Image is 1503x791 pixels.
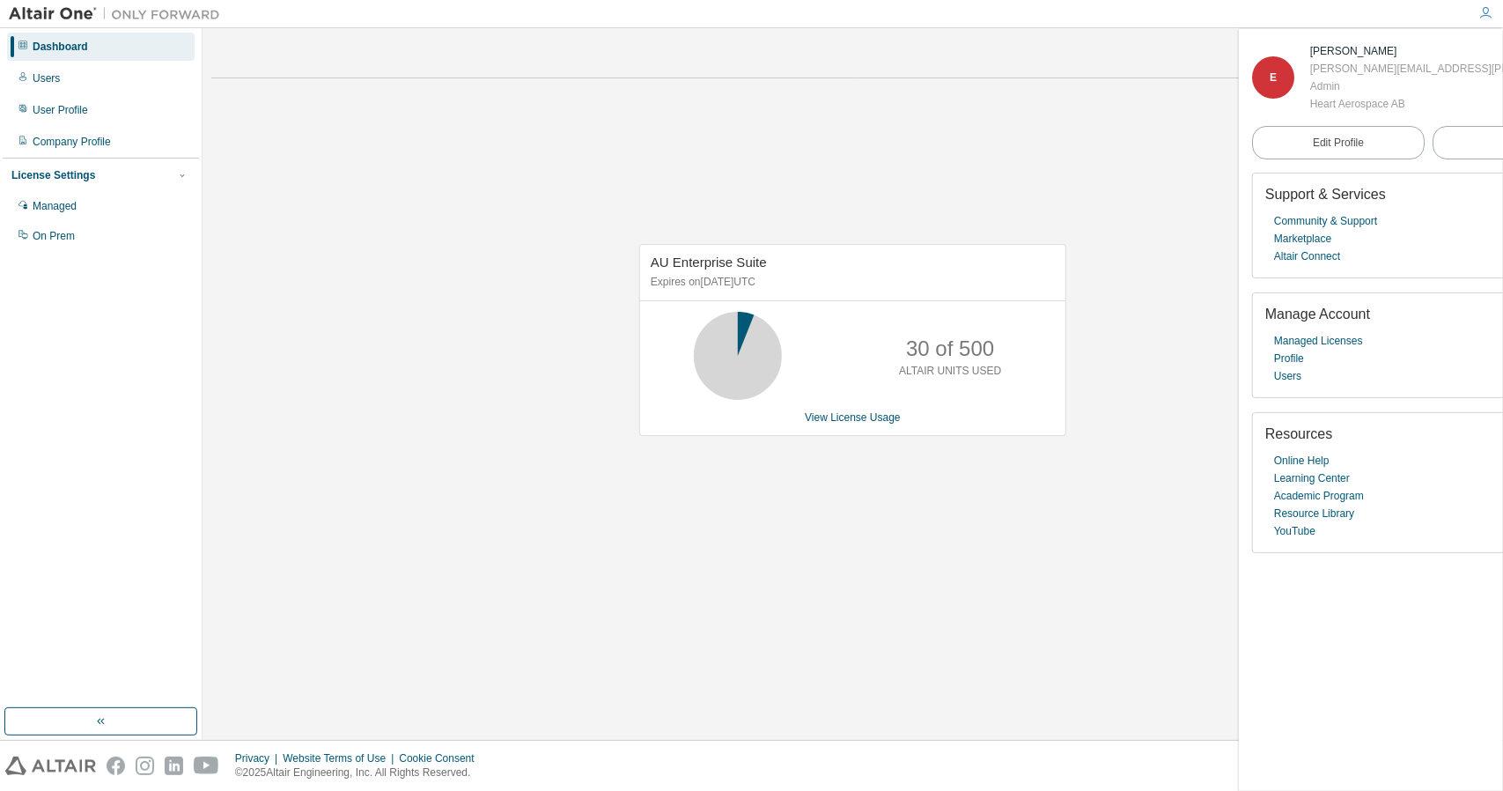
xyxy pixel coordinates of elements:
a: Altair Connect [1274,248,1340,265]
div: Dashboard [33,40,88,54]
a: Academic Program [1274,487,1364,505]
p: Expires on [DATE] UTC [651,275,1050,290]
a: View License Usage [805,411,901,424]
span: Manage Account [1265,307,1370,322]
div: Managed [33,199,77,213]
p: © 2025 Altair Engineering, Inc. All Rights Reserved. [235,765,485,780]
a: Profile [1274,350,1304,367]
div: Cookie Consent [399,751,484,765]
span: Edit Profile [1313,136,1364,150]
p: ALTAIR UNITS USED [899,364,1001,379]
a: Resource Library [1274,505,1354,522]
div: Privacy [235,751,283,765]
span: Resources [1265,426,1332,441]
img: Altair One [9,5,229,23]
a: Managed Licenses [1274,332,1363,350]
img: instagram.svg [136,757,154,775]
div: On Prem [33,229,75,243]
a: Edit Profile [1252,126,1425,159]
a: Users [1274,367,1301,385]
img: facebook.svg [107,757,125,775]
img: youtube.svg [194,757,219,775]
img: linkedin.svg [165,757,183,775]
span: E [1270,71,1277,84]
span: Support & Services [1265,187,1386,202]
p: 30 of 500 [906,334,994,364]
img: altair_logo.svg [5,757,96,775]
a: Online Help [1274,452,1330,469]
div: Company Profile [33,135,111,149]
a: Marketplace [1274,230,1331,248]
a: YouTube [1274,522,1315,540]
div: Website Terms of Use [283,751,399,765]
a: Learning Center [1274,469,1350,487]
div: License Settings [11,168,95,182]
span: AU Enterprise Suite [651,255,767,270]
div: User Profile [33,103,88,117]
div: Users [33,71,60,85]
a: Community & Support [1274,212,1377,230]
